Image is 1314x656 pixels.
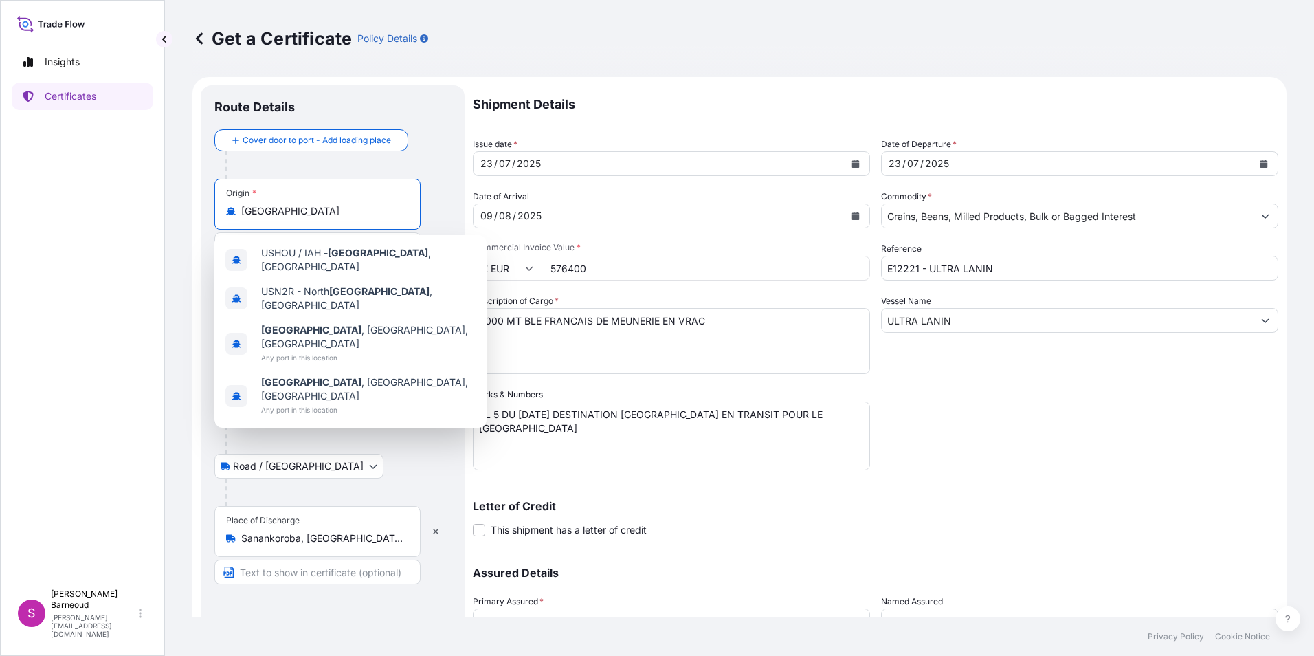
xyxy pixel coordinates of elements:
p: Route Details [214,99,295,116]
input: Type to search commodity [882,204,1253,228]
b: [GEOGRAPHIC_DATA] [329,285,430,297]
div: / [920,155,924,172]
div: Place of Discharge [226,515,300,526]
div: / [513,208,516,224]
span: , [GEOGRAPHIC_DATA], [GEOGRAPHIC_DATA] [261,323,476,351]
span: Primary Assured [473,595,544,609]
p: [PERSON_NAME][EMAIL_ADDRESS][DOMAIN_NAME] [51,613,136,638]
span: Eurafrique [479,614,525,628]
span: Any port in this location [261,403,476,417]
button: Calendar [845,205,867,227]
input: Type to search vessel name or IMO [882,308,1253,333]
input: Origin [241,204,403,218]
span: Commercial Invoice Value [473,242,870,253]
div: Origin [226,188,256,199]
b: [GEOGRAPHIC_DATA] [328,247,428,259]
div: Show suggestions [214,235,487,428]
div: day, [887,155,902,172]
button: Select transport [214,454,383,479]
p: Certificates [45,89,96,103]
div: month, [498,155,512,172]
label: Description of Cargo [473,294,559,308]
label: Commodity [881,190,932,204]
input: Enter amount [542,256,870,281]
div: year, [924,155,950,172]
span: S [27,606,36,620]
label: Marks & Numbers [473,388,543,402]
div: / [902,155,906,172]
span: Any port in this location [261,351,476,364]
div: month, [498,208,513,224]
p: Policy Details [357,32,417,45]
span: USHOU / IAH - , [GEOGRAPHIC_DATA] [261,246,476,274]
input: Place of Discharge [241,532,403,545]
p: Cookie Notice [1215,631,1270,642]
label: Vessel Name [881,294,931,308]
input: Enter booking reference [881,256,1278,281]
p: Insights [45,55,80,69]
span: This shipment has a letter of credit [491,523,647,537]
label: Named Assured [881,595,943,609]
span: Date of Arrival [473,190,529,204]
div: year, [515,155,542,172]
p: Shipment Details [473,85,1278,124]
span: , [GEOGRAPHIC_DATA], [GEOGRAPHIC_DATA] [261,375,476,403]
span: USN2R - North , [GEOGRAPHIC_DATA] [261,285,476,312]
div: day, [479,155,494,172]
div: / [512,155,515,172]
div: / [494,208,498,224]
p: Assured Details [473,567,1278,578]
button: Show suggestions [1253,308,1278,333]
p: [PERSON_NAME] Barneoud [51,589,136,611]
b: [GEOGRAPHIC_DATA] [261,324,361,336]
p: Privacy Policy [1148,631,1204,642]
div: month, [906,155,920,172]
div: / [494,155,498,172]
input: Text to appear on certificate [214,232,421,257]
input: Text to appear on certificate [214,560,421,584]
label: Reference [881,242,922,256]
div: year, [516,208,543,224]
div: day, [479,208,494,224]
textarea: BL 5 DU [DATE] DESTINATION [GEOGRAPHIC_DATA] EN TRANSIT POUR LE [GEOGRAPHIC_DATA] [473,402,870,470]
span: Issue date [473,138,517,151]
textarea: 2000 MT BLE FRANCAIS DE MEUNERIE EN VRAC [473,308,870,374]
b: [GEOGRAPHIC_DATA] [261,376,361,388]
p: Get a Certificate [192,28,352,50]
p: Letter of Credit [473,501,1278,512]
button: Calendar [1253,153,1275,175]
span: Cover door to port - Add loading place [243,133,391,147]
span: Date of Departure [881,138,957,151]
span: Road / [GEOGRAPHIC_DATA] [233,459,364,473]
button: Calendar [845,153,867,175]
button: Show suggestions [1253,204,1278,228]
